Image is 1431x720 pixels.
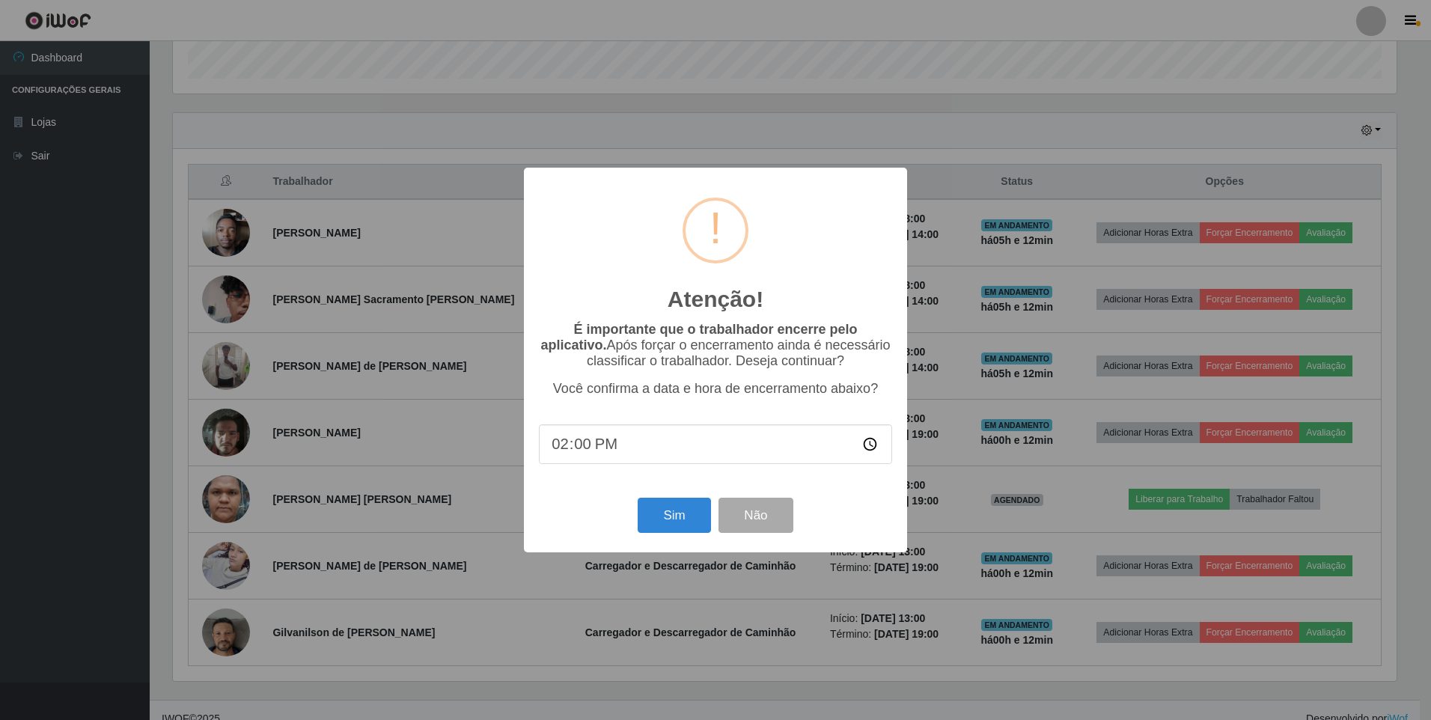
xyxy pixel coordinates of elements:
h2: Atenção! [668,286,763,313]
p: Você confirma a data e hora de encerramento abaixo? [539,381,892,397]
b: É importante que o trabalhador encerre pelo aplicativo. [540,322,857,353]
p: Após forçar o encerramento ainda é necessário classificar o trabalhador. Deseja continuar? [539,322,892,369]
button: Não [718,498,793,533]
button: Sim [638,498,710,533]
